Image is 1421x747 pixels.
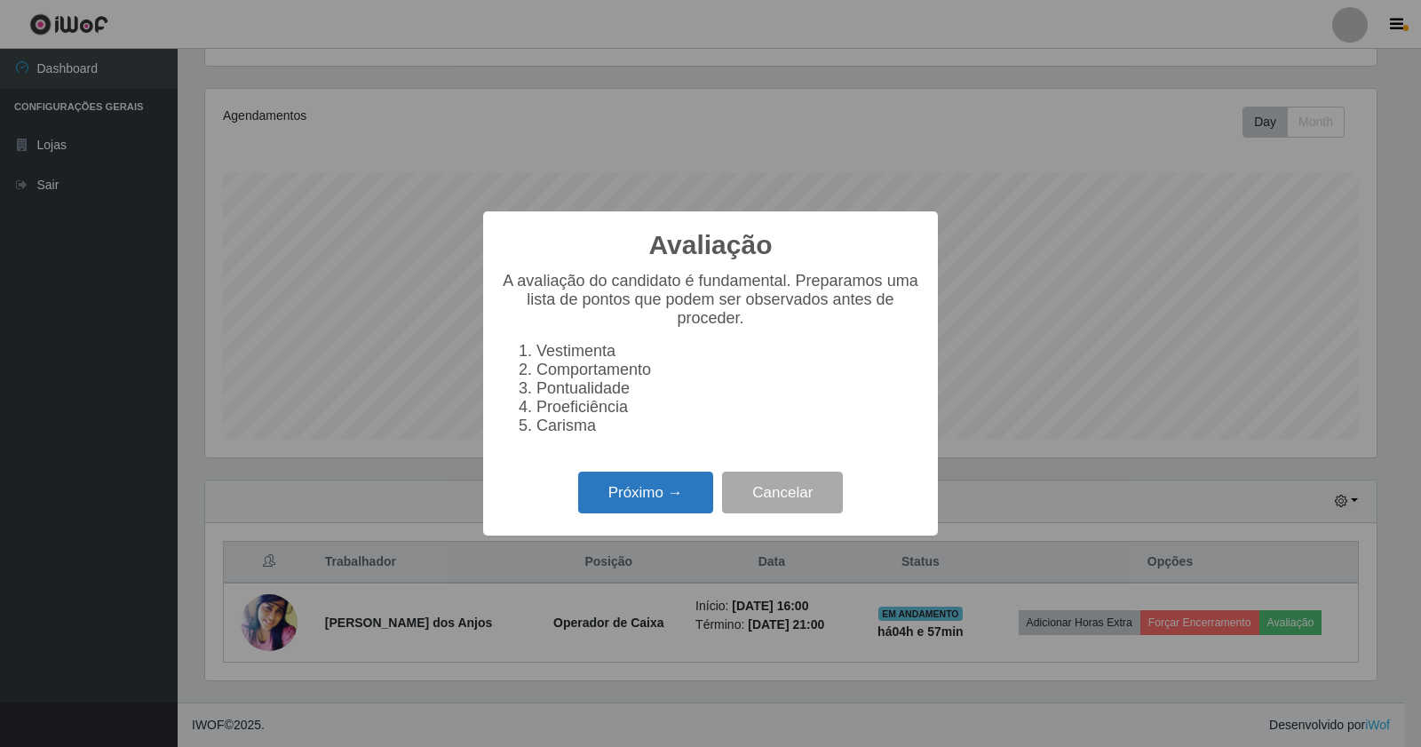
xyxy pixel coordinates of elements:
[722,472,843,513] button: Cancelar
[536,361,920,379] li: Comportamento
[578,472,713,513] button: Próximo →
[536,379,920,398] li: Pontualidade
[536,417,920,435] li: Carisma
[649,229,773,261] h2: Avaliação
[536,342,920,361] li: Vestimenta
[536,398,920,417] li: Proeficiência
[501,272,920,328] p: A avaliação do candidato é fundamental. Preparamos uma lista de pontos que podem ser observados a...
